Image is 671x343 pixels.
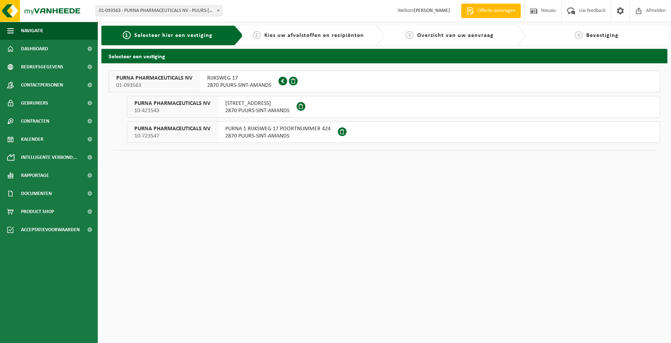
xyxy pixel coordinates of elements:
[116,75,192,82] span: PURNA PHARMACEUTICALS NV
[21,58,63,76] span: Bedrijfsgegevens
[127,96,660,118] button: PURNA PHARMACEUTICALS NV 10-421543 [STREET_ADDRESS]2870 PUURS-SINT-AMANDS
[134,125,210,132] span: PURNA PHARMACEUTICALS NV
[134,100,210,107] span: PURNA PHARMACEUTICALS NV
[264,33,364,38] span: Kies uw afvalstoffen en recipiënten
[225,100,289,107] span: [STREET_ADDRESS]
[225,107,289,114] span: 2870 PUURS-SINT-AMANDS
[134,107,210,114] span: 10-421543
[586,33,618,38] span: Bevestiging
[101,49,667,63] h2: Selecteer een vestiging
[575,31,583,39] span: 4
[253,31,261,39] span: 2
[109,71,660,92] button: PURNA PHARMACEUTICALS NV 01-093563 RIJKSWEG 172870 PUURS-SINT-AMANDS
[21,185,52,203] span: Documenten
[123,31,131,39] span: 1
[417,33,494,38] span: Overzicht van uw aanvraag
[96,5,222,16] span: 01-093563 - PURNA PHARMACEUTICALS NV - PUURS-SINT-AMANDS
[21,112,49,130] span: Contracten
[225,125,331,132] span: PURNA 1 RIJKSWEG 17 POORTNUMMER 424
[96,6,222,16] span: 01-093563 - PURNA PHARMACEUTICALS NV - PUURS-SINT-AMANDS
[225,132,331,140] span: 2870 PUURS-SINT-AMANDS
[21,40,48,58] span: Dashboard
[476,7,517,14] span: Offerte aanvragen
[21,221,80,239] span: Acceptatievoorwaarden
[406,31,414,39] span: 3
[21,94,48,112] span: Gebruikers
[21,130,43,148] span: Kalender
[414,8,450,13] strong: [PERSON_NAME]
[21,148,77,166] span: Intelligente verbond...
[207,75,271,82] span: RIJKSWEG 17
[21,76,63,94] span: Contactpersonen
[21,22,43,40] span: Navigatie
[134,33,213,38] span: Selecteer hier een vestiging
[461,4,521,18] a: Offerte aanvragen
[21,203,54,221] span: Product Shop
[127,121,660,143] button: PURNA PHARMACEUTICALS NV 10-723547 PURNA 1 RIJKSWEG 17 POORTNUMMER 4242870 PUURS-SINT-AMANDS
[116,82,192,89] span: 01-093563
[21,166,49,185] span: Rapportage
[134,132,210,140] span: 10-723547
[207,82,271,89] span: 2870 PUURS-SINT-AMANDS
